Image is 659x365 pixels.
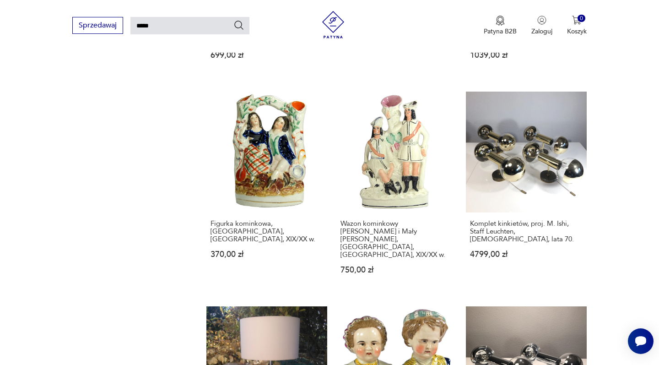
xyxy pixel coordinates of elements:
[496,16,505,26] img: Ikona medalu
[531,16,552,36] button: Zaloguj
[340,266,453,274] p: 750,00 zł
[628,328,654,354] iframe: Smartsupp widget button
[211,220,323,243] h3: Figurka kominkowa, [GEOGRAPHIC_DATA], [GEOGRAPHIC_DATA], XIX/XX w.
[531,27,552,36] p: Zaloguj
[211,51,323,59] p: 699,00 zł
[578,15,585,22] div: 0
[466,92,586,291] a: Komplet kinkietów, proj. M. Ishi, Staff Leuchten, Niemcy, lata 70.Komplet kinkietów, proj. M. Ish...
[484,16,517,36] a: Ikona medaluPatyna B2B
[72,23,123,29] a: Sprzedawaj
[572,16,581,25] img: Ikona koszyka
[470,251,582,258] p: 4799,00 zł
[211,251,323,258] p: 370,00 zł
[336,92,457,291] a: Wazon kominkowy Robin Hood i Mały John, Staffordshire, Anglia, XIX/XX w.Wazon kominkowy [PERSON_N...
[537,16,546,25] img: Ikonka użytkownika
[484,16,517,36] button: Patyna B2B
[567,16,587,36] button: 0Koszyk
[72,17,123,34] button: Sprzedawaj
[567,27,587,36] p: Koszyk
[470,220,582,243] h3: Komplet kinkietów, proj. M. Ishi, Staff Leuchten, [DEMOGRAPHIC_DATA], lata 70.
[484,27,517,36] p: Patyna B2B
[233,20,244,31] button: Szukaj
[470,51,582,59] p: 1039,00 zł
[340,220,453,259] h3: Wazon kominkowy [PERSON_NAME] i Mały [PERSON_NAME], [GEOGRAPHIC_DATA], [GEOGRAPHIC_DATA], XIX/XX w.
[319,11,347,38] img: Patyna - sklep z meblami i dekoracjami vintage
[206,92,327,291] a: Figurka kominkowa, Staffordshire, Anglia, XIX/XX w.Figurka kominkowa, [GEOGRAPHIC_DATA], [GEOGRAP...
